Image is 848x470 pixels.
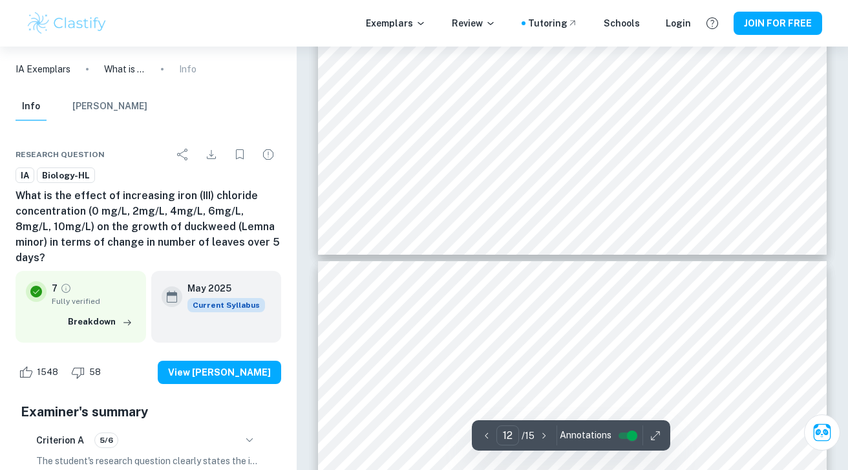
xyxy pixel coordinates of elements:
[37,169,94,182] span: Biology-HL
[36,433,84,447] h6: Criterion A
[179,62,196,76] p: Info
[37,167,95,184] a: Biology-HL
[366,16,426,30] p: Exemplars
[187,298,265,312] span: Current Syllabus
[30,366,65,379] span: 1548
[170,142,196,167] div: Share
[187,298,265,312] div: This exemplar is based on the current syllabus. Feel free to refer to it for inspiration/ideas wh...
[21,402,276,422] h5: Examiner's summary
[158,361,281,384] button: View [PERSON_NAME]
[16,62,70,76] a: IA Exemplars
[666,16,691,30] a: Login
[701,12,723,34] button: Help and Feedback
[604,16,640,30] a: Schools
[104,62,145,76] p: What is the effect of increasing iron (III) chloride concentration (0 mg/L, 2mg/L, 4mg/L, 6mg/L, ...
[560,429,611,442] span: Annotations
[16,362,65,383] div: Like
[68,362,108,383] div: Dislike
[187,281,255,295] h6: May 2025
[16,167,34,184] a: IA
[16,92,47,121] button: Info
[255,142,281,167] div: Report issue
[522,429,535,443] p: / 15
[16,188,281,266] h6: What is the effect of increasing iron (III) chloride concentration (0 mg/L, 2mg/L, 4mg/L, 6mg/L, ...
[227,142,253,167] div: Bookmark
[65,312,136,332] button: Breakdown
[198,142,224,167] div: Download
[52,295,136,307] span: Fully verified
[16,169,34,182] span: IA
[804,414,840,451] button: Ask Clai
[60,283,72,294] a: Grade fully verified
[734,12,822,35] button: JOIN FOR FREE
[82,366,108,379] span: 58
[16,149,105,160] span: Research question
[72,92,147,121] button: [PERSON_NAME]
[528,16,578,30] a: Tutoring
[452,16,496,30] p: Review
[36,454,260,468] p: The student's research question clearly states the independent and dependent variables, along wit...
[95,434,118,446] span: 5/6
[26,10,108,36] img: Clastify logo
[52,281,58,295] p: 7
